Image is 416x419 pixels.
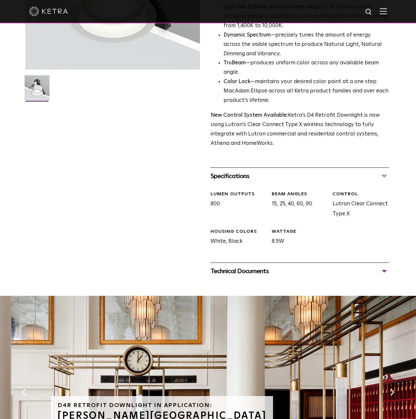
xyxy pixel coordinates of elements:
strong: New Control System Available: [211,113,288,118]
div: 15, 25, 40, 60, 90 [267,191,328,219]
strong: Dynamic Spectrum [224,32,271,38]
button: Next [389,388,395,396]
li: —maintains your desired color point at a one step MacAdam Ellipse across all Ketra product famili... [224,77,389,105]
img: search icon [365,8,373,16]
div: Technical Documents [211,266,389,276]
button: Previous [21,388,27,396]
div: Specifications [211,171,389,181]
div: Lutron Clear Connect Type X [328,191,389,219]
div: White, Black [206,229,267,246]
div: CONTROL [333,191,389,198]
div: Beam Angles [272,191,328,198]
strong: TruBeam [224,60,246,66]
div: HOUSING COLORS [211,229,267,235]
strong: Color Lock [224,79,250,84]
img: ketra-logo-2019-white [29,6,68,16]
div: 8.5W [267,229,328,246]
li: —precisely tunes the amount of energy across the visible spectrum to produce Natural Light, Natur... [224,31,389,59]
div: LUMEN OUTPUTS [211,191,267,198]
img: D4R Retrofit Downlight [25,75,49,105]
div: WATTAGE [272,229,328,235]
h6: D4R Retrofit Downlight in Application: [58,403,267,408]
img: Hamburger%20Nav.svg [380,8,387,14]
p: Ketra’s D4 Retrofit Downlight is now using Lutron’s Clear Connect Type X wireless technology to f... [211,111,389,148]
div: 800 [206,191,267,219]
li: —produces uniform color across any available beam angle. [224,59,389,77]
